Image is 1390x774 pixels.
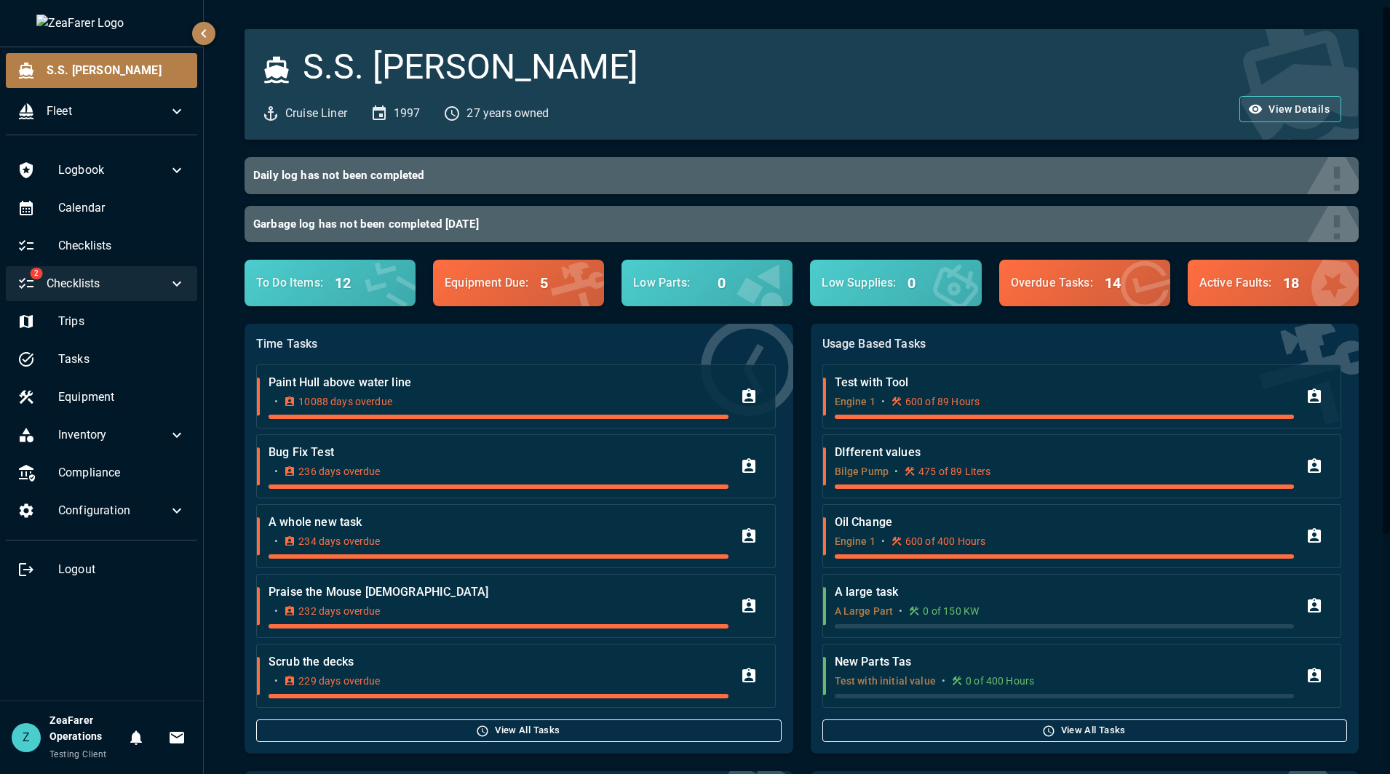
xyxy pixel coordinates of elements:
p: 232 days overdue [298,604,380,618]
button: View All Tasks [822,719,1347,742]
p: 0 of 400 Hours [966,674,1034,688]
p: 0 of 150 KW [923,604,979,618]
div: Checklists [6,228,197,263]
span: 2 [30,268,42,279]
p: • [894,464,898,479]
div: Compliance [6,455,197,490]
button: Assign Task [1300,452,1329,481]
button: Assign Task [1300,661,1329,690]
button: Assign Task [1300,591,1329,621]
h6: 5 [540,271,548,295]
p: 236 days overdue [298,464,380,479]
p: Low Parts : [633,274,706,292]
span: Tasks [58,351,186,368]
p: A Large Part [835,604,894,618]
span: Fleet [47,103,168,120]
span: Logout [58,561,186,578]
p: 229 days overdue [298,674,380,688]
p: Paint Hull above water line [269,374,728,391]
h6: 14 [1105,271,1121,295]
p: Test with initial value [835,674,936,688]
button: Assign Task [1300,382,1329,411]
h6: ZeaFarer Operations [49,713,122,745]
img: ZeaFarer Logo [36,15,167,32]
div: Trips [6,304,197,339]
h6: Garbage log has not been completed [DATE] [253,215,1338,234]
p: A whole new task [269,514,728,531]
div: Calendar [6,191,197,226]
p: Scrub the decks [269,653,728,671]
p: Cruise Liner [285,105,347,122]
p: • [274,534,278,548]
button: Daily log has not been completed [245,157,1359,194]
p: Bilge Pump [835,464,889,479]
span: Trips [58,313,186,330]
span: Calendar [58,199,186,217]
button: View Details [1239,96,1341,123]
p: Praise the Mouse [DEMOGRAPHIC_DATA] [269,583,728,601]
p: • [274,604,278,618]
button: Invitations [162,723,191,752]
button: Assign Task [1300,522,1329,551]
button: Assign Task [734,452,763,481]
p: To Do Items : [256,274,323,292]
button: Assign Task [734,522,763,551]
div: Z [12,723,41,752]
div: Logout [6,552,197,587]
p: 475 of 89 Liters [918,464,990,479]
p: Engine 1 [835,394,875,409]
span: Checklists [58,237,186,255]
span: S.S. [PERSON_NAME] [47,62,186,79]
p: DIfferent values [835,444,1294,461]
h6: Daily log has not been completed [253,166,1338,185]
div: Fleet [6,94,197,129]
p: 234 days overdue [298,534,380,548]
p: • [899,604,902,618]
p: Test with Tool [835,374,1294,391]
span: Equipment [58,388,186,406]
p: Oil Change [835,514,1294,531]
button: Assign Task [734,591,763,621]
span: Checklists [47,275,168,292]
button: Assign Task [734,661,763,690]
p: 10088 days overdue [298,394,392,409]
p: A large task [835,583,1294,601]
span: Inventory [58,426,168,444]
div: Tasks [6,342,197,377]
div: Inventory [6,418,197,452]
h6: 0 [908,271,916,295]
span: Compliance [58,464,186,482]
p: • [942,674,945,688]
div: Configuration [6,493,197,528]
button: Garbage log has not been completed [DATE] [245,206,1359,243]
span: Testing Client [49,749,107,759]
div: S.S. [PERSON_NAME] [6,53,197,88]
p: Equipment Due : [445,274,528,292]
p: 1997 [394,105,421,122]
div: Logbook [6,153,197,188]
p: • [881,534,885,548]
p: Time Tasks [256,335,781,353]
button: Notifications [122,723,151,752]
h6: 12 [335,271,351,295]
button: View All Tasks [256,719,781,742]
h6: 0 [718,271,726,295]
button: Assign Task [734,382,763,411]
p: 600 of 400 Hours [905,534,985,548]
p: Active Faults : [1199,274,1271,292]
p: • [274,464,278,479]
p: • [274,394,278,409]
h6: 18 [1283,271,1299,295]
p: 600 of 89 Hours [905,394,980,409]
p: Bug Fix Test [269,444,728,461]
div: 2Checklists [6,266,197,301]
p: Engine 1 [835,534,875,548]
p: 27 years owned [466,105,549,122]
p: • [881,394,885,409]
p: Overdue Tasks : [1011,274,1093,292]
div: Equipment [6,380,197,415]
p: Usage Based Tasks [822,335,1347,353]
h3: S.S. [PERSON_NAME] [303,47,638,87]
p: New Parts Tas [835,653,1294,671]
span: Logbook [58,161,168,179]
